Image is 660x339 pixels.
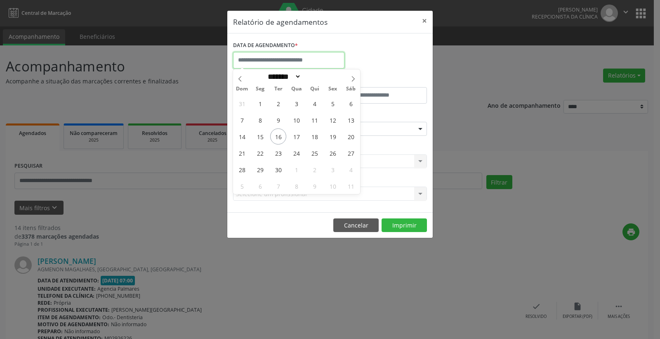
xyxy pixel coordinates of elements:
[325,128,341,145] span: Setembro 19, 2025
[288,86,306,92] span: Qua
[252,161,268,178] span: Setembro 29, 2025
[325,178,341,194] span: Outubro 10, 2025
[343,128,359,145] span: Setembro 20, 2025
[325,95,341,111] span: Setembro 5, 2025
[288,178,304,194] span: Outubro 8, 2025
[306,95,323,111] span: Setembro 4, 2025
[306,178,323,194] span: Outubro 9, 2025
[252,178,268,194] span: Outubro 6, 2025
[270,178,286,194] span: Outubro 7, 2025
[306,128,323,145] span: Setembro 18, 2025
[233,17,328,27] h5: Relatório de agendamentos
[233,86,251,92] span: Dom
[270,112,286,128] span: Setembro 9, 2025
[234,178,250,194] span: Outubro 5, 2025
[252,112,268,128] span: Setembro 8, 2025
[288,128,304,145] span: Setembro 17, 2025
[306,86,324,92] span: Qui
[251,86,269,92] span: Seg
[324,86,342,92] span: Sex
[234,95,250,111] span: Agosto 31, 2025
[301,72,328,81] input: Year
[288,145,304,161] span: Setembro 24, 2025
[270,161,286,178] span: Setembro 30, 2025
[234,161,250,178] span: Setembro 28, 2025
[265,72,301,81] select: Month
[325,145,341,161] span: Setembro 26, 2025
[333,218,379,232] button: Cancelar
[252,128,268,145] span: Setembro 15, 2025
[325,161,341,178] span: Outubro 3, 2025
[325,112,341,128] span: Setembro 12, 2025
[233,39,298,52] label: DATA DE AGENDAMENTO
[270,95,286,111] span: Setembro 2, 2025
[343,145,359,161] span: Setembro 27, 2025
[343,95,359,111] span: Setembro 6, 2025
[306,145,323,161] span: Setembro 25, 2025
[270,128,286,145] span: Setembro 16, 2025
[288,161,304,178] span: Outubro 1, 2025
[332,74,427,87] label: ATÉ
[234,145,250,161] span: Setembro 21, 2025
[306,112,323,128] span: Setembro 11, 2025
[342,86,360,92] span: Sáb
[343,178,359,194] span: Outubro 11, 2025
[416,11,433,31] button: Close
[306,161,323,178] span: Outubro 2, 2025
[269,86,288,92] span: Ter
[270,145,286,161] span: Setembro 23, 2025
[288,95,304,111] span: Setembro 3, 2025
[252,145,268,161] span: Setembro 22, 2025
[343,112,359,128] span: Setembro 13, 2025
[234,112,250,128] span: Setembro 7, 2025
[234,128,250,145] span: Setembro 14, 2025
[382,218,427,232] button: Imprimir
[343,161,359,178] span: Outubro 4, 2025
[252,95,268,111] span: Setembro 1, 2025
[288,112,304,128] span: Setembro 10, 2025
